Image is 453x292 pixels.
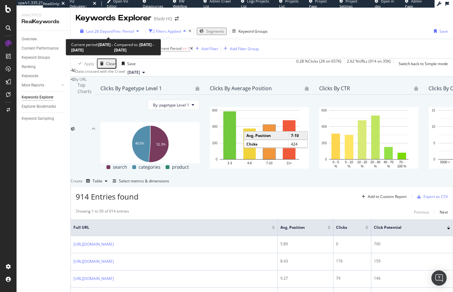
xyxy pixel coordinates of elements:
[357,160,367,164] text: 10 - 20
[230,46,259,51] div: Add Filter Group
[374,241,450,247] div: 790
[336,225,356,230] span: Clicks
[189,29,191,33] div: times
[153,102,189,108] span: By: pagetype Level 1
[143,4,163,9] span: Datasources
[22,64,36,70] div: Ranking
[149,26,189,36] button: 2 Filters Applied
[212,109,217,112] text: 600
[114,42,156,53] div: Compared to:
[100,122,200,163] div: A chart.
[22,82,59,89] a: More Reports
[321,109,327,112] text: 600
[76,28,143,34] button: Last 28 DaysvsPrev. Period
[75,69,125,76] div: Data crossed with the Crawl
[206,29,224,34] span: Segments
[439,29,448,34] div: Save
[182,46,187,51] span: >=
[319,107,418,169] svg: A chart.
[71,42,113,53] b: [DATE] - [DATE]
[22,64,66,70] a: Ranking
[22,45,58,52] div: Content Performance
[172,163,189,171] span: product
[110,177,169,185] button: Select metrics & dimensions
[431,26,448,36] button: Save
[22,103,56,110] div: Explorer Bookmarks
[154,16,172,22] div: Blade HQ
[345,160,353,164] text: 5 - 10
[319,85,350,92] div: Clicks By CTR
[22,94,53,101] div: Keywords Explorer
[280,275,331,281] div: 9.27
[440,209,448,215] div: Next
[305,86,309,91] div: bug
[374,258,450,264] div: 159
[232,26,268,36] button: Keyword Groups
[334,164,337,168] text: %
[22,73,38,79] div: Keywords
[157,142,166,146] text: 51.3%
[216,158,217,161] text: 0
[432,125,436,128] text: 10
[84,176,110,186] button: Table
[321,125,327,128] text: 400
[347,58,391,69] div: 2.62 % URLs ( 914 on 35K )
[22,115,54,122] div: Keyword Sampling
[333,160,339,164] text: 0 - 5
[414,86,418,91] div: bug
[336,258,368,264] div: 176
[125,69,148,76] button: [DATE]
[387,164,390,168] text: %
[78,82,92,176] div: Top Charts
[210,85,272,92] div: Clicks By Average Position
[210,107,309,169] div: A chart.
[22,45,66,52] a: Content Performance
[336,275,368,281] div: 79
[374,225,437,230] span: Click Potential
[119,178,169,184] div: Select metrics & dimensions
[22,82,44,89] div: More Reports
[368,195,407,199] div: Add to Custom Report
[148,100,200,110] button: By: pagetype Level 1
[431,270,447,286] div: Open Intercom Messenger
[221,45,259,52] button: Add Filter Group
[93,179,102,183] div: Table
[76,58,94,69] button: Apply
[153,29,181,34] div: 2 Filters Applied
[73,258,114,265] a: [URL][DOMAIN_NAME]
[397,164,406,168] text: 100 %
[399,160,404,164] text: 70 -
[106,61,116,66] div: Clear
[440,208,448,216] button: Next
[212,141,217,145] text: 200
[370,160,381,164] text: 20 - 40
[336,241,368,247] div: 0
[280,241,331,247] div: 5.89
[76,191,139,202] span: 914 Entries found
[76,208,129,216] div: Showing 1 to 50 of 914 entries
[71,77,86,82] div: legacy label
[109,29,134,34] span: vs Prev. Period
[71,176,110,186] div: Create
[396,58,448,69] button: Switch back to Simple mode
[84,61,94,66] div: Apply
[135,142,144,145] text: 48.5%
[347,164,350,168] text: %
[22,36,37,43] div: Overview
[414,208,429,216] button: Previous
[22,94,66,101] a: Keywords Explorer
[359,192,407,202] button: Add to Custom Report
[414,209,429,215] div: Previous
[432,109,436,112] text: 15
[286,161,292,165] text: 11+
[227,161,232,165] text: 1-3
[73,241,114,248] a: [URL][DOMAIN_NAME]
[440,160,450,164] text: 5000 +
[113,163,127,171] span: search
[175,17,179,21] div: arrow-right-arrow-left
[374,275,450,281] div: 146
[22,54,66,61] a: Keyword Groups
[139,163,161,171] span: categories
[43,1,60,6] div: ReadOnly:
